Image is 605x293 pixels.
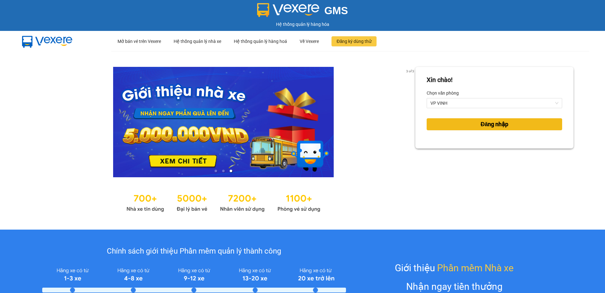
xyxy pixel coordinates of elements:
div: Về Vexere [300,31,319,51]
img: logo 2 [257,3,320,17]
button: Đăng nhập [427,118,562,130]
div: Giới thiệu [395,261,514,275]
span: Đăng nhập [481,120,508,129]
label: Chọn văn phòng [427,88,459,98]
li: slide item 1 [215,170,217,172]
div: Mở bán vé trên Vexere [118,31,161,51]
button: next slide / item [406,67,415,177]
div: Hệ thống quản lý hàng hoá [234,31,287,51]
div: Hệ thống quản lý hàng hóa [2,21,603,28]
img: Statistics.png [126,190,320,214]
span: Đăng ký dùng thử [337,38,372,45]
span: GMS [324,5,348,16]
div: Xin chào! [427,75,452,85]
div: Hệ thống quản lý nhà xe [174,31,221,51]
span: Phần mềm Nhà xe [437,261,514,275]
a: GMS [257,9,348,15]
div: Chính sách giới thiệu Phần mềm quản lý thành công [42,245,346,257]
img: mbUUG5Q.png [16,31,79,52]
p: 3 of 3 [404,67,415,75]
span: VP VINH [430,98,558,108]
button: Đăng ký dùng thử [331,36,377,46]
button: previous slide / item [32,67,40,177]
li: slide item 2 [222,170,225,172]
li: slide item 3 [230,170,232,172]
